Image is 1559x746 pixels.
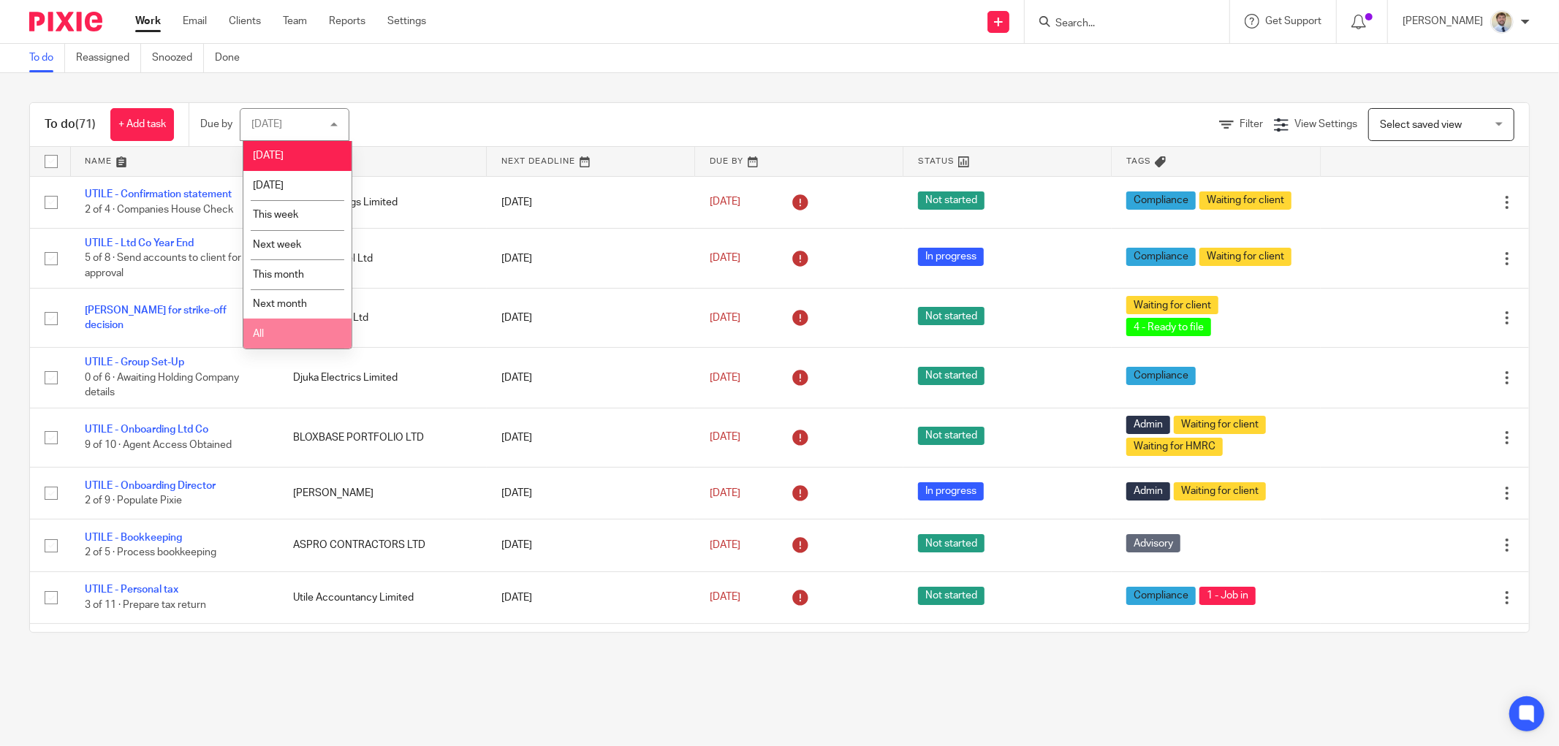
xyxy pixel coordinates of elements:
[85,495,182,506] span: 2 of 9 · Populate Pixie
[283,14,307,28] a: Team
[85,548,216,558] span: 2 of 5 · Process bookkeeping
[85,238,194,248] a: UTILE - Ltd Co Year End
[253,329,264,339] span: All
[487,289,695,348] td: [DATE]
[918,307,985,325] span: Not started
[710,313,740,323] span: [DATE]
[1294,119,1357,129] span: View Settings
[85,205,233,215] span: 2 of 4 · Companies House Check
[253,210,298,220] span: This week
[710,540,740,550] span: [DATE]
[85,425,208,435] a: UTILE - Onboarding Ltd Co
[85,357,184,368] a: UTILE - Group Set-Up
[85,600,206,610] span: 3 of 11 · Prepare tax return
[487,624,695,676] td: [DATE]
[1126,318,1211,336] span: 4 - Ready to file
[253,270,304,280] span: This month
[1265,16,1321,26] span: Get Support
[278,348,487,408] td: Djuka Electrics Limited
[75,118,96,130] span: (71)
[1126,416,1170,434] span: Admin
[1126,367,1196,385] span: Compliance
[29,12,102,31] img: Pixie
[253,240,301,250] span: Next week
[278,228,487,288] td: Indigo Pretzel Ltd
[918,427,985,445] span: Not started
[152,44,204,72] a: Snoozed
[85,533,182,543] a: UTILE - Bookkeeping
[85,254,241,279] span: 5 of 8 · Send accounts to client for approval
[918,367,985,385] span: Not started
[1380,120,1462,130] span: Select saved view
[1126,191,1196,210] span: Compliance
[278,408,487,467] td: BLOXBASE PORTFOLIO LTD
[253,151,284,161] span: [DATE]
[1199,587,1256,605] span: 1 - Job in
[710,488,740,498] span: [DATE]
[215,44,251,72] a: Done
[1126,534,1180,552] span: Advisory
[253,180,284,191] span: [DATE]
[278,467,487,519] td: [PERSON_NAME]
[278,289,487,348] td: Quality Fibre Ltd
[918,248,984,266] span: In progress
[253,299,307,309] span: Next month
[1174,416,1266,434] span: Waiting for client
[135,14,161,28] a: Work
[1126,248,1196,266] span: Compliance
[710,593,740,603] span: [DATE]
[710,197,740,208] span: [DATE]
[85,373,239,398] span: 0 of 6 · Awaiting Holding Company details
[85,440,232,450] span: 9 of 10 · Agent Access Obtained
[229,14,261,28] a: Clients
[1240,119,1263,129] span: Filter
[487,519,695,571] td: [DATE]
[85,481,216,491] a: UTILE - Onboarding Director
[487,228,695,288] td: [DATE]
[278,571,487,623] td: Utile Accountancy Limited
[487,408,695,467] td: [DATE]
[85,189,232,199] a: UTILE - Confirmation statement
[710,373,740,383] span: [DATE]
[1403,14,1483,28] p: [PERSON_NAME]
[278,624,487,676] td: [PERSON_NAME]
[1199,248,1291,266] span: Waiting for client
[200,117,232,132] p: Due by
[1490,10,1514,34] img: 1693835698283.jfif
[1126,157,1151,165] span: Tags
[487,467,695,519] td: [DATE]
[387,14,426,28] a: Settings
[85,585,178,595] a: UTILE - Personal tax
[110,108,174,141] a: + Add task
[1054,18,1186,31] input: Search
[251,119,282,129] div: [DATE]
[1126,587,1196,605] span: Compliance
[329,14,365,28] a: Reports
[1126,438,1223,456] span: Waiting for HMRC
[76,44,141,72] a: Reassigned
[487,348,695,408] td: [DATE]
[918,191,985,210] span: Not started
[45,117,96,132] h1: To do
[918,534,985,552] span: Not started
[487,571,695,623] td: [DATE]
[183,14,207,28] a: Email
[278,176,487,228] td: Djuka Holdings Limited
[1199,191,1291,210] span: Waiting for client
[1126,296,1218,314] span: Waiting for client
[1126,482,1170,500] span: Admin
[710,253,740,263] span: [DATE]
[918,482,984,500] span: In progress
[918,587,985,605] span: Not started
[85,305,227,330] a: [PERSON_NAME] for strike-off decision
[278,519,487,571] td: ASPRO CONTRACTORS LTD
[710,433,740,443] span: [DATE]
[29,44,65,72] a: To do
[487,176,695,228] td: [DATE]
[1174,482,1266,500] span: Waiting for client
